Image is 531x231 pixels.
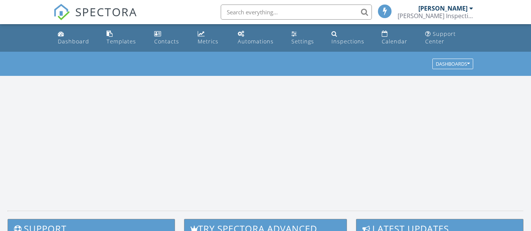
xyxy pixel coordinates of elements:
[432,59,473,69] button: Dashboards
[75,4,137,20] span: SPECTORA
[53,4,70,20] img: The Best Home Inspection Software - Spectora
[154,38,179,45] div: Contacts
[104,27,145,49] a: Templates
[398,12,473,20] div: Melton Inspection Services
[55,27,98,49] a: Dashboard
[235,27,282,49] a: Automations (Basic)
[291,38,314,45] div: Settings
[107,38,136,45] div: Templates
[151,27,189,49] a: Contacts
[58,38,89,45] div: Dashboard
[288,27,322,49] a: Settings
[53,10,137,26] a: SPECTORA
[221,5,372,20] input: Search everything...
[238,38,274,45] div: Automations
[195,27,228,49] a: Metrics
[198,38,218,45] div: Metrics
[331,38,364,45] div: Inspections
[436,62,470,67] div: Dashboards
[382,38,407,45] div: Calendar
[379,27,416,49] a: Calendar
[425,30,456,45] div: Support Center
[328,27,373,49] a: Inspections
[418,5,468,12] div: [PERSON_NAME]
[422,27,477,49] a: Support Center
